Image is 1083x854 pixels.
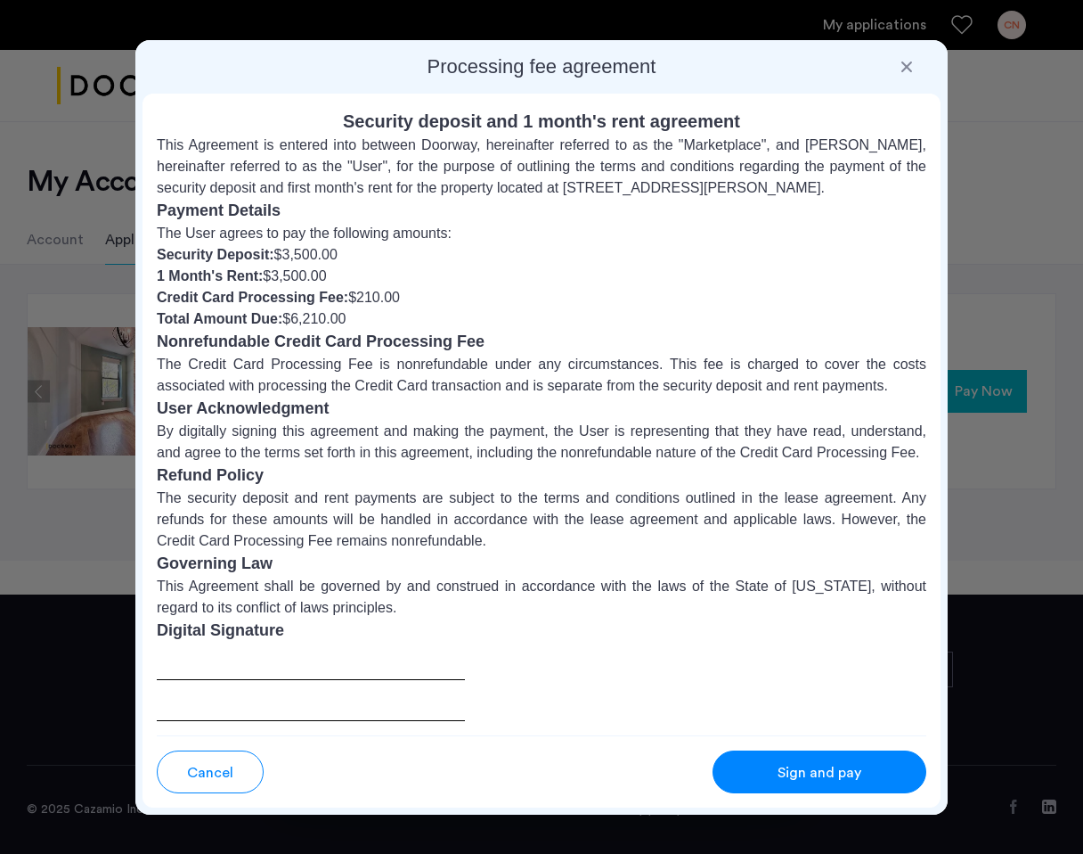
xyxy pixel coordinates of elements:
button: button [157,751,264,793]
p: This Agreement shall be governed by and construed in accordance with the laws of the State of [US... [157,576,926,619]
h3: Nonrefundable Credit Card Processing Fee [157,330,926,354]
h3: Digital Signature [157,619,926,643]
p: By digitally signing this agreement and making the payment, the User is representing that they ha... [157,421,926,464]
li: $3,500.00 [157,244,926,266]
p: The User agrees to pay the following amounts: [157,223,926,244]
p: The security deposit and rent payments are subject to the terms and conditions outlined in the le... [157,488,926,552]
h3: Payment Details [157,199,926,223]
strong: Total Amount Due: [157,311,282,326]
span: Sign and pay [778,762,861,784]
strong: 1 Month's Rent: [157,268,263,283]
span: Cancel [187,762,233,784]
h3: User Acknowledgment [157,397,926,421]
p: The Credit Card Processing Fee is nonrefundable under any circumstances. This fee is charged to c... [157,354,926,397]
button: button [712,751,926,793]
strong: Credit Card Processing Fee: [157,290,348,305]
strong: Security Deposit: [157,247,274,262]
p: This Agreement is entered into between Doorway, hereinafter referred to as the "Marketplace", and... [157,135,926,199]
h2: Processing fee agreement [142,54,940,79]
h3: Governing Law [157,552,926,576]
h3: Refund Policy [157,464,926,488]
li: $6,210.00 [157,308,926,330]
li: $210.00 [157,287,926,308]
h2: Security deposit and 1 month's rent agreement [157,108,926,135]
li: $3,500.00 [157,266,926,287]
